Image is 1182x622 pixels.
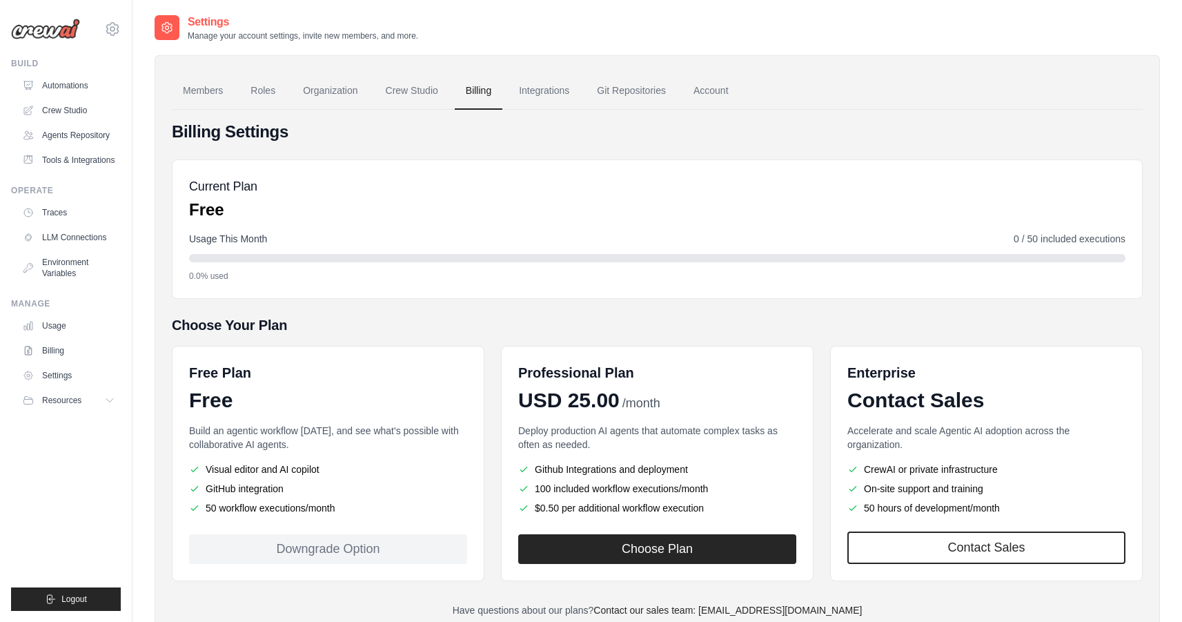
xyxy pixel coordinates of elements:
button: Choose Plan [518,534,796,564]
li: $0.50 per additional workflow execution [518,501,796,515]
span: USD 25.00 [518,388,620,413]
a: Usage [17,315,121,337]
a: Billing [455,72,502,110]
h2: Settings [188,14,418,30]
li: 50 workflow executions/month [189,501,467,515]
a: Members [172,72,234,110]
a: Crew Studio [17,99,121,122]
span: /month [622,394,660,413]
h5: Choose Your Plan [172,315,1143,335]
span: 0 / 50 included executions [1014,232,1125,246]
a: LLM Connections [17,226,121,249]
a: Automations [17,75,121,97]
a: Git Repositories [586,72,677,110]
li: Github Integrations and deployment [518,463,796,476]
li: On-site support and training [847,482,1125,496]
div: Operate [11,185,121,196]
a: Tools & Integrations [17,149,121,171]
h5: Current Plan [189,177,257,196]
p: Manage your account settings, invite new members, and more. [188,30,418,41]
a: Account [682,72,740,110]
a: Traces [17,202,121,224]
span: Resources [42,395,81,406]
button: Logout [11,587,121,611]
h6: Free Plan [189,363,251,382]
button: Resources [17,389,121,411]
div: Downgrade Option [189,534,467,564]
h6: Enterprise [847,363,1125,382]
div: Manage [11,298,121,309]
span: Usage This Month [189,232,267,246]
li: 100 included workflow executions/month [518,482,796,496]
a: Billing [17,340,121,362]
p: Accelerate and scale Agentic AI adoption across the organization. [847,424,1125,451]
a: Environment Variables [17,251,121,284]
a: Organization [292,72,368,110]
span: 0.0% used [189,271,228,282]
li: Visual editor and AI copilot [189,463,467,476]
a: Contact Sales [847,532,1125,564]
a: Crew Studio [375,72,449,110]
span: Logout [61,594,87,605]
p: Free [189,199,257,221]
a: Agents Repository [17,124,121,146]
a: Roles [239,72,286,110]
a: Contact our sales team: [EMAIL_ADDRESS][DOMAIN_NAME] [593,605,862,616]
img: Logo [11,19,80,39]
li: GitHub integration [189,482,467,496]
p: Have questions about our plans? [172,603,1143,617]
div: Build [11,58,121,69]
li: 50 hours of development/month [847,501,1125,515]
a: Settings [17,365,121,387]
p: Build an agentic workflow [DATE], and see what's possible with collaborative AI agents. [189,424,467,451]
li: CrewAI or private infrastructure [847,463,1125,476]
h4: Billing Settings [172,121,1143,143]
div: Free [189,388,467,413]
a: Integrations [508,72,580,110]
h6: Professional Plan [518,363,634,382]
p: Deploy production AI agents that automate complex tasks as often as needed. [518,424,796,451]
div: Contact Sales [847,388,1125,413]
